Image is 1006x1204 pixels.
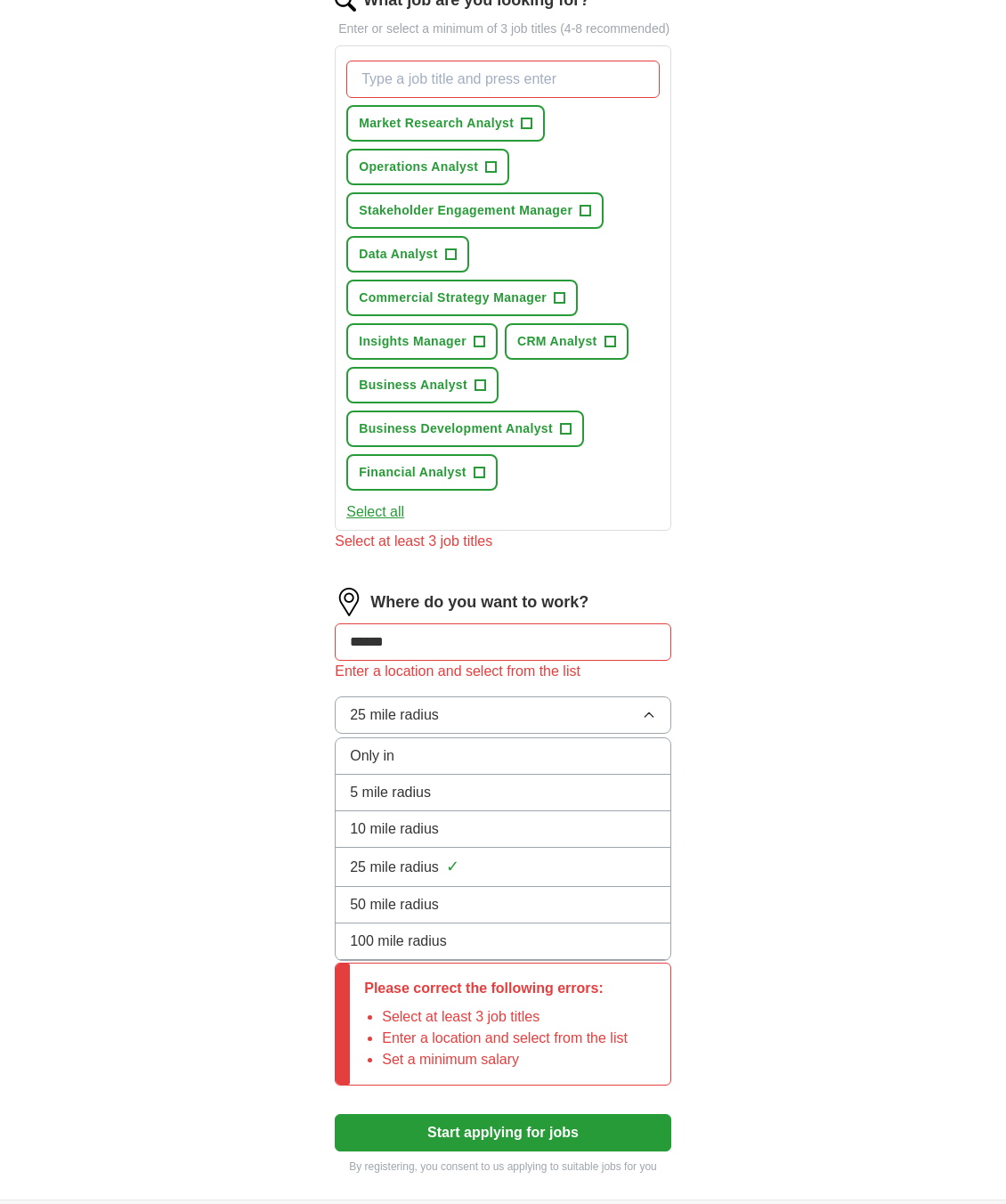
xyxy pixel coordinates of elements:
span: Stakeholder Engagement Manager [359,201,572,220]
img: location.png [335,588,363,616]
span: ✓ [446,855,459,879]
button: Commercial Strategy Manager [346,280,578,316]
label: Where do you want to work? [370,590,588,614]
button: Operations Analyst [346,149,509,185]
input: Type a job title and press enter [346,61,660,98]
p: Enter or select a minimum of 3 job titles (4-8 recommended) [335,20,671,38]
button: 25 mile radius [335,696,671,734]
span: Business Analyst [359,376,467,395]
span: 25 mile radius [350,704,439,726]
div: Enter a location and select from the list [335,661,671,682]
span: Data Analyst [359,245,438,264]
span: Insights Manager [359,332,466,351]
span: Financial Analyst [359,463,466,482]
span: 50 mile radius [350,894,439,915]
button: Select all [346,501,404,523]
li: Set a minimum salary [382,1049,628,1070]
div: Select at least 3 job titles [335,531,671,552]
span: Only in [350,745,394,767]
span: Operations Analyst [359,158,478,176]
span: 100 mile radius [350,931,447,952]
p: By registering, you consent to us applying to suitable jobs for you [335,1159,671,1175]
span: 10 mile radius [350,818,439,840]
span: Commercial Strategy Manager [359,289,547,307]
span: CRM Analyst [517,332,597,351]
button: Insights Manager [346,323,498,360]
li: Enter a location and select from the list [382,1028,628,1049]
button: CRM Analyst [505,323,629,360]
button: Data Analyst [346,236,469,273]
button: Market Research Analyst [346,105,545,142]
button: Start applying for jobs [335,1114,671,1151]
span: 25 mile radius [350,857,439,878]
button: Business Analyst [346,367,499,403]
span: Business Development Analyst [359,419,553,438]
span: 5 mile radius [350,782,431,803]
p: Please correct the following errors: [364,978,628,999]
button: Business Development Analyst [346,411,584,447]
span: Market Research Analyst [359,114,514,133]
button: Financial Analyst [346,454,498,491]
li: Select at least 3 job titles [382,1006,628,1028]
button: Stakeholder Engagement Manager [346,192,604,229]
